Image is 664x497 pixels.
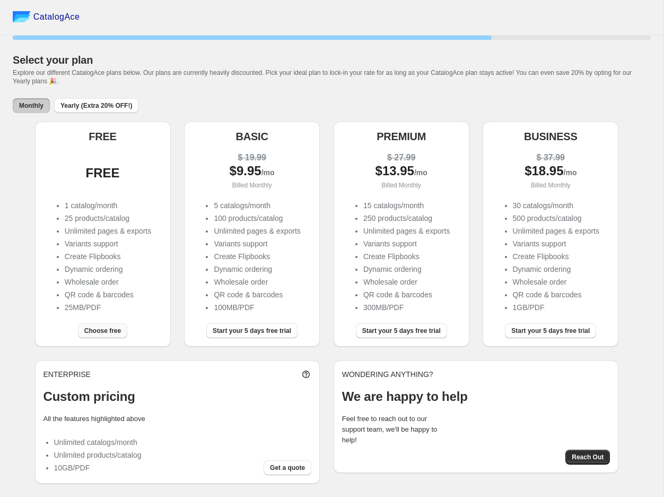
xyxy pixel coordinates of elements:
li: QR code & barcodes [214,289,300,300]
li: Create Flipbooks [363,251,450,262]
li: Create Flipbooks [65,251,151,262]
p: Billed Monthly [491,180,610,191]
li: Variants support [513,238,599,249]
span: /mo [414,168,427,177]
span: Explore our different CatalogAce plans below. Our plans are currently heavily discounted. Pick yo... [13,69,632,85]
span: /mo [261,168,275,177]
li: 100MB/PDF [214,302,300,313]
li: Unlimited products/catalog [54,450,142,460]
li: Unlimited catalogs/month [54,437,142,448]
li: Unlimited pages & exports [214,226,300,236]
li: Wholesale order [363,277,450,287]
span: Yearly (Extra 20% OFF!) [60,101,132,110]
li: Wholesale order [214,277,300,287]
span: Start your 5 days free trial [511,327,590,335]
li: Wholesale order [513,277,599,287]
p: ENTERPRISE [43,369,91,380]
li: 100 products/catalog [214,213,300,224]
li: 300MB/PDF [363,302,450,313]
li: QR code & barcodes [363,289,450,300]
li: Dynamic ordering [513,264,599,275]
div: $ 18.95 [491,166,610,178]
li: Dynamic ordering [214,264,300,275]
p: We are happy to help [342,388,610,405]
p: Feel free to reach out to our support team, we'll be happy to help! [342,414,448,445]
li: 15 catalogs/month [363,200,450,211]
span: Get a quote [270,464,305,472]
span: Select your plan [13,54,93,66]
button: Start your 5 days free trial [356,323,447,338]
li: Variants support [363,238,450,249]
h5: FREE [89,130,117,143]
span: Start your 5 days free trial [213,327,291,335]
button: Start your 5 days free trial [206,323,298,338]
li: 1GB/PDF [513,302,599,313]
li: QR code & barcodes [65,289,151,300]
button: Monthly [13,98,50,113]
li: Dynamic ordering [65,264,151,275]
label: All the features highlighted above [43,415,145,423]
button: Yearly (Extra 20% OFF!) [54,98,138,113]
li: Create Flipbooks [513,251,599,262]
div: $ 27.99 [342,152,461,163]
p: Billed Monthly [342,180,461,191]
span: Monthly [19,101,43,110]
li: 30 catalogs/month [513,200,599,211]
li: 250 products/catalog [363,213,450,224]
button: Reach Out [565,450,610,465]
li: Variants support [214,238,300,249]
li: 5 catalogs/month [214,200,300,211]
li: Unlimited pages & exports [65,226,151,236]
button: Start your 5 days free trial [505,323,596,338]
span: Choose free [84,327,121,335]
li: Variants support [65,238,151,249]
li: 1 catalog/month [65,200,151,211]
h5: PREMIUM [377,130,426,143]
img: catalog ace [13,11,31,22]
li: Create Flipbooks [214,251,300,262]
li: 25 products/catalog [65,213,151,224]
li: 500 products/catalog [513,213,599,224]
div: $ 37.99 [491,152,610,163]
p: Billed Monthly [193,180,311,191]
li: 25MB/PDF [65,302,151,313]
div: $ 9.95 [193,166,311,178]
li: Dynamic ordering [363,264,450,275]
p: WONDERING ANYTHING? [342,369,610,380]
span: /mo [564,168,577,177]
div: $ 13.95 [342,166,461,178]
button: Get a quote [264,460,311,475]
div: $ 19.99 [193,152,311,163]
span: Reach Out [572,453,604,461]
li: Wholesale order [65,277,151,287]
li: 10GB/PDF [54,462,142,473]
li: Unlimited pages & exports [363,226,450,236]
h5: BASIC [235,130,268,143]
div: FREE [43,168,162,178]
span: Start your 5 days free trial [362,327,441,335]
p: Custom pricing [43,388,312,405]
li: QR code & barcodes [513,289,599,300]
button: Choose free [78,323,127,338]
span: CatalogAce [33,12,80,22]
li: Unlimited pages & exports [513,226,599,236]
h5: BUSINESS [524,130,578,143]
